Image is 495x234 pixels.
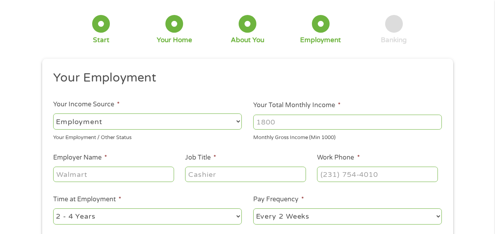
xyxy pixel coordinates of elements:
[231,36,264,45] div: About You
[185,154,216,162] label: Job Title
[93,36,109,45] div: Start
[185,167,306,182] input: Cashier
[53,195,121,204] label: Time at Employment
[53,131,242,142] div: Your Employment / Other Status
[53,167,174,182] input: Walmart
[381,36,407,45] div: Banking
[253,131,442,142] div: Monthly Gross Income (Min 1000)
[317,167,438,182] input: (231) 754-4010
[53,100,120,109] label: Your Income Source
[253,101,341,110] label: Your Total Monthly Income
[317,154,360,162] label: Work Phone
[253,115,442,130] input: 1800
[53,154,107,162] label: Employer Name
[253,195,304,204] label: Pay Frequency
[53,70,436,86] h2: Your Employment
[157,36,192,45] div: Your Home
[300,36,341,45] div: Employment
